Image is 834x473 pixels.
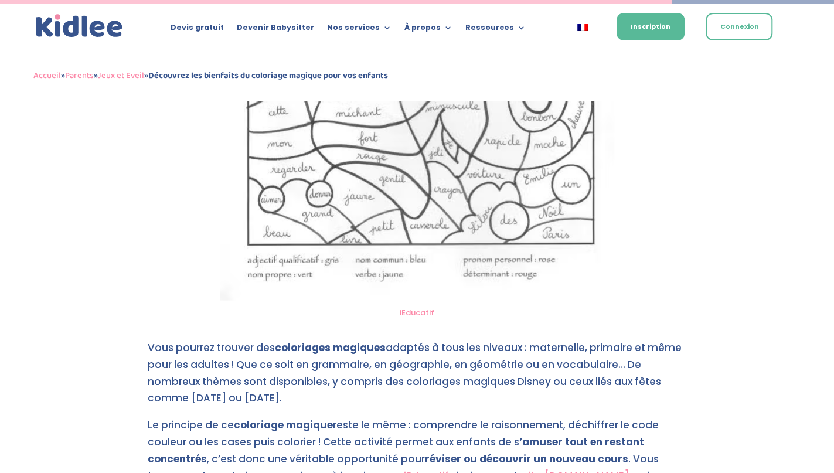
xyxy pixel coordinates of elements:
a: Accueil [33,69,61,83]
a: Inscription [617,13,685,40]
strong: coloriage magique [234,417,333,431]
a: Parents [65,69,94,83]
a: Jeux et Eveil [98,69,144,83]
span: » » » [33,69,388,83]
strong: coloriages magiques [275,340,386,354]
a: iEducatif [400,307,434,318]
a: Devenir Babysitter [237,23,314,36]
strong: Découvrez les bienfaits du coloriage magique pour vos enfants [148,69,388,83]
a: Nos services [327,23,392,36]
strong: réviser ou découvrir un nouveau cours [425,451,628,465]
a: À propos [404,23,452,36]
a: Kidlee Logo [33,12,125,40]
img: Français [577,24,588,31]
img: logo_kidlee_bleu [33,12,125,40]
p: Vous pourrez trouver des adaptés à tous les niveaux : maternelle, primaire et même pour les adult... [148,339,687,417]
a: Ressources [465,23,526,36]
a: Devis gratuit [171,23,224,36]
a: Connexion [706,13,772,40]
